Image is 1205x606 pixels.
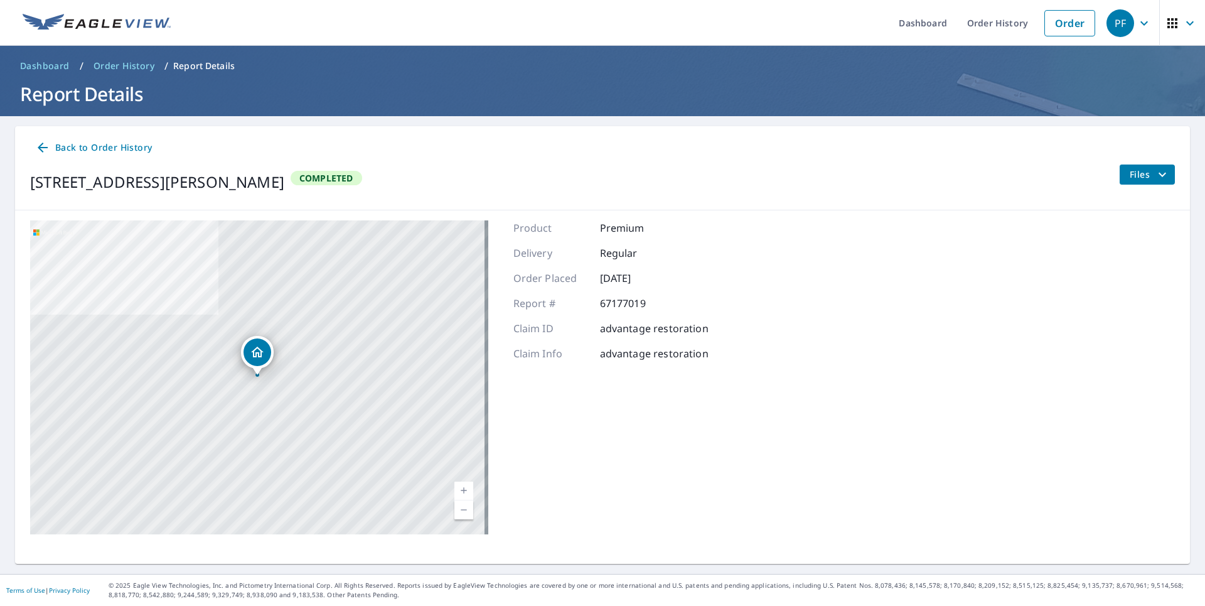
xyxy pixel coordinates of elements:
div: PF [1106,9,1134,37]
p: Claim ID [513,321,589,336]
p: Product [513,220,589,235]
nav: breadcrumb [15,56,1190,76]
a: Dashboard [15,56,75,76]
h1: Report Details [15,81,1190,107]
a: Privacy Policy [49,586,90,595]
p: advantage restoration [600,321,709,336]
span: Completed [292,172,361,184]
span: Order History [94,60,154,72]
div: Dropped pin, building 1, Residential property, 423 Blohm St West Haven, CT 06516 [241,336,274,375]
p: [DATE] [600,271,675,286]
p: 67177019 [600,296,675,311]
a: Order [1044,10,1095,36]
p: Report # [513,296,589,311]
p: Premium [600,220,675,235]
span: Back to Order History [35,140,152,156]
a: Back to Order History [30,136,157,160]
a: Current Level 17, Zoom Out [454,500,473,519]
div: [STREET_ADDRESS][PERSON_NAME] [30,171,284,193]
li: / [164,58,168,73]
p: Report Details [173,60,235,72]
img: EV Logo [23,14,171,33]
p: © 2025 Eagle View Technologies, Inc. and Pictometry International Corp. All Rights Reserved. Repo... [109,581,1199,600]
li: / [80,58,83,73]
a: Current Level 17, Zoom In [454,482,473,500]
p: Claim Info [513,346,589,361]
a: Terms of Use [6,586,45,595]
p: | [6,587,90,594]
p: advantage restoration [600,346,709,361]
p: Order Placed [513,271,589,286]
p: Regular [600,246,675,261]
p: Delivery [513,246,589,261]
span: Dashboard [20,60,70,72]
button: filesDropdownBtn-67177019 [1119,165,1175,185]
a: Order History [88,56,159,76]
span: Files [1130,167,1170,182]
